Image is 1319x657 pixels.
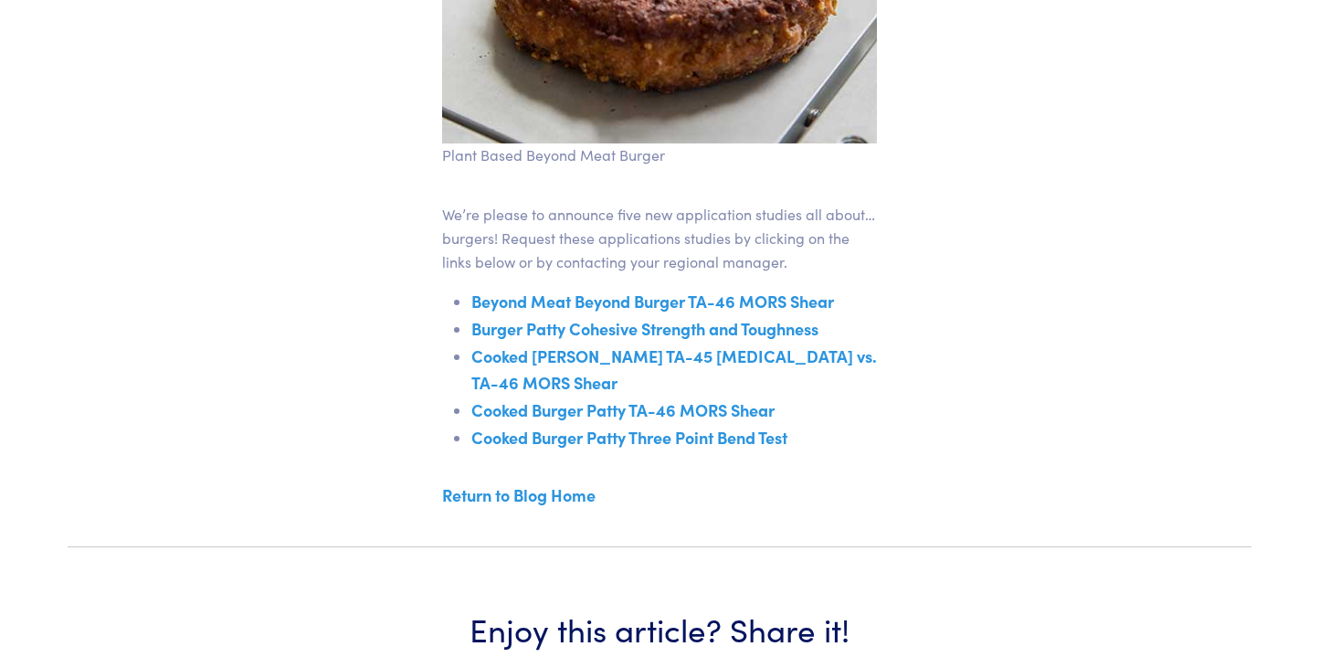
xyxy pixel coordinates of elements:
[391,606,928,651] h3: Enjoy this article? Share it!
[471,317,818,340] a: Burger Patty Cohesive Strength and Toughness
[471,426,787,449] a: Cooked Burger Patty Three Point Bend Test
[471,398,775,421] a: Cooked Burger Patty TA-46 MORS Shear
[471,290,834,313] a: Beyond Meat Beyond Burger TA-46 MORS Shear
[442,143,877,167] p: Plant Based Beyond Meat Burger
[442,203,877,273] p: We’re please to announce five new application studies all about…burgers! Request these applicatio...
[442,483,596,506] a: Return to Blog Home
[471,344,877,395] a: Cooked [PERSON_NAME] TA-45 [MEDICAL_DATA] vs. TA-46 MORS Shear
